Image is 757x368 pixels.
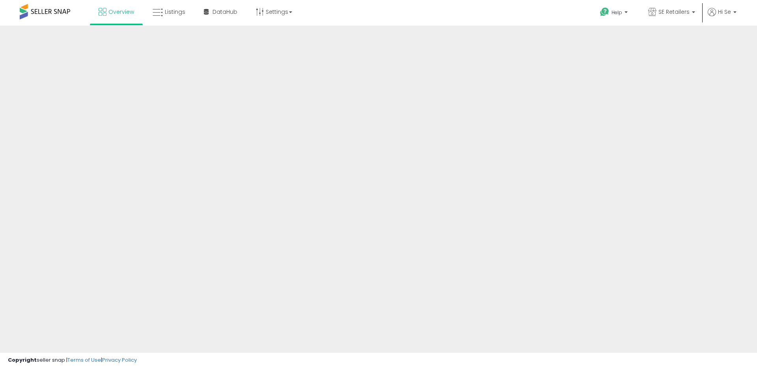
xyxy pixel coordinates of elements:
span: Help [612,9,622,16]
span: Hi Se [718,8,731,16]
span: Listings [165,8,185,16]
a: Hi Se [708,8,736,26]
span: SE Retailers [658,8,690,16]
span: DataHub [213,8,237,16]
span: Overview [108,8,134,16]
i: Get Help [600,7,610,17]
a: Help [594,1,636,26]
